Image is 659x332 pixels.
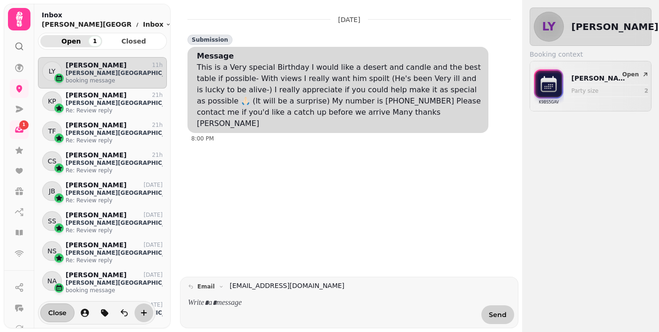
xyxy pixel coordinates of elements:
span: Send [489,311,507,318]
span: SS [48,216,56,226]
button: email [184,281,228,292]
p: [PERSON_NAME] [66,151,127,159]
p: [PERSON_NAME][GEOGRAPHIC_DATA] [571,74,625,83]
button: Open [619,69,653,80]
p: [PERSON_NAME] [66,91,127,99]
p: [PERSON_NAME][GEOGRAPHIC_DATA] [66,249,163,257]
p: Re: Review reply [66,227,163,234]
p: K9BS5GAV [539,98,559,107]
span: Open [48,38,95,44]
p: [PERSON_NAME] [66,271,127,279]
span: NA [47,276,57,286]
p: 11h [152,61,163,69]
p: [DATE] [143,211,163,219]
button: Open1 [40,35,102,47]
a: [EMAIL_ADDRESS][DOMAIN_NAME] [230,281,344,291]
p: Re: Review reply [66,107,163,114]
p: [PERSON_NAME] [66,241,127,249]
p: [DATE] [143,181,163,189]
button: Inbox [143,20,171,29]
p: [PERSON_NAME][GEOGRAPHIC_DATA] [66,279,163,287]
p: [DATE] [143,271,163,279]
p: [PERSON_NAME][GEOGRAPHIC_DATA] [66,129,163,137]
button: tag-thread [95,303,114,322]
div: Submission [187,35,232,45]
span: TF [48,126,56,136]
p: [PERSON_NAME] [66,211,127,219]
p: [PERSON_NAME][GEOGRAPHIC_DATA] [66,69,163,77]
div: Message [197,51,234,62]
div: grid [38,57,167,324]
p: [DATE] [338,15,360,24]
p: Re: Review reply [66,197,163,204]
button: create-convo [135,303,153,322]
p: 21h [152,151,163,159]
span: Closed [111,38,157,44]
p: 21h [152,121,163,129]
div: bookings-iconK9BS5GAV[PERSON_NAME][GEOGRAPHIC_DATA]Party size2Open [534,65,647,107]
p: 2 [644,87,648,95]
p: booking message [66,287,163,294]
span: Open [622,72,639,77]
h2: Inbox [42,10,171,20]
button: Closed [103,35,165,47]
a: 1 [10,120,29,139]
div: This is a Very special Birthday I would like a desert and candle and the best table if possible- ... [197,62,483,129]
button: Send [481,305,514,324]
img: bookings-icon [534,65,564,105]
span: CS [48,156,57,166]
p: Re: Review reply [66,167,163,174]
div: 8:00 PM [191,135,488,142]
p: [PERSON_NAME] [66,121,127,129]
button: Close [40,303,75,322]
p: Re: Review reply [66,137,163,144]
p: [PERSON_NAME][GEOGRAPHIC_DATA] [66,219,163,227]
p: [PERSON_NAME][GEOGRAPHIC_DATA] [42,20,132,29]
span: KP [48,96,56,106]
p: [PERSON_NAME][GEOGRAPHIC_DATA] [66,189,163,197]
p: [PERSON_NAME] [66,61,127,69]
div: 1 [89,36,101,46]
p: [PERSON_NAME] [66,181,127,189]
p: 21h [152,91,163,99]
span: Close [48,310,67,316]
span: NS [47,246,56,256]
p: booking message [66,77,163,84]
span: JB [49,186,55,196]
span: 1 [22,122,25,128]
p: [PERSON_NAME][GEOGRAPHIC_DATA] [66,99,163,107]
nav: breadcrumb [42,20,171,29]
span: LY [542,21,556,32]
span: LY [49,66,56,76]
p: [PERSON_NAME][GEOGRAPHIC_DATA] [66,159,163,167]
h2: [PERSON_NAME] [571,20,659,33]
p: [DATE] [143,241,163,249]
p: Re: Review reply [66,257,163,264]
label: Booking context [530,50,652,59]
p: Party size [571,87,625,95]
button: is-read [115,303,134,322]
